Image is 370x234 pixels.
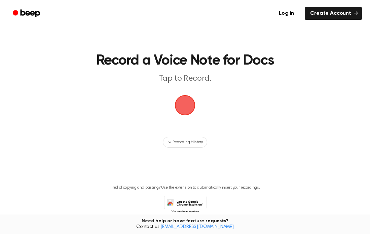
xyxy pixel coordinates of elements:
[305,7,362,20] a: Create Account
[175,95,195,115] img: Beep Logo
[272,6,301,21] a: Log in
[73,73,297,84] p: Tap to Record.
[163,137,207,148] button: Recording History
[73,54,297,68] h1: Record a Voice Note for Docs
[160,225,234,229] a: [EMAIL_ADDRESS][DOMAIN_NAME]
[4,224,366,230] span: Contact us
[173,139,203,145] span: Recording History
[8,7,46,20] a: Beep
[110,185,260,190] p: Tired of copying and pasting? Use the extension to automatically insert your recordings.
